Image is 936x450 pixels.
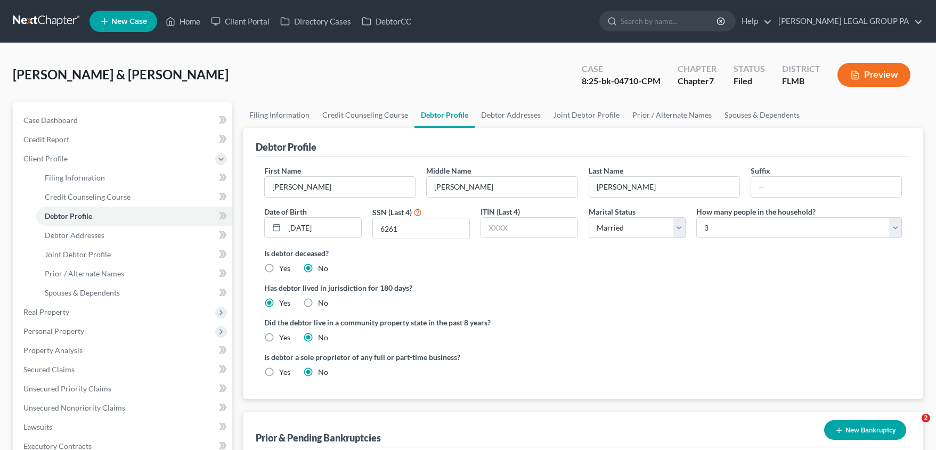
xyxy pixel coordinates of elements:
[547,102,626,128] a: Joint Debtor Profile
[284,218,361,238] input: MM/DD/YYYY
[900,414,925,439] iframe: Intercom live chat
[372,207,412,218] label: SSN (Last 4)
[45,269,124,278] span: Prior / Alternate Names
[45,231,104,240] span: Debtor Addresses
[751,165,770,176] label: Suffix
[414,102,475,128] a: Debtor Profile
[264,165,301,176] label: First Name
[318,367,328,378] label: No
[279,367,290,378] label: Yes
[751,177,901,197] input: --
[696,206,816,217] label: How many people in the household?
[23,307,69,316] span: Real Property
[734,75,765,87] div: Filed
[356,12,417,31] a: DebtorCC
[23,384,111,393] span: Unsecured Priority Claims
[45,288,120,297] span: Spouses & Dependents
[36,207,232,226] a: Debtor Profile
[256,431,381,444] div: Prior & Pending Bankruptcies
[318,332,328,343] label: No
[626,102,718,128] a: Prior / Alternate Names
[206,12,275,31] a: Client Portal
[15,398,232,418] a: Unsecured Nonpriority Claims
[427,177,577,197] input: M.I
[589,177,739,197] input: --
[111,18,147,26] span: New Case
[36,264,232,283] a: Prior / Alternate Names
[316,102,414,128] a: Credit Counseling Course
[265,177,415,197] input: --
[582,63,661,75] div: Case
[589,165,623,176] label: Last Name
[13,67,229,82] span: [PERSON_NAME] & [PERSON_NAME]
[678,63,717,75] div: Chapter
[264,282,902,293] label: Has debtor lived in jurisdiction for 180 days?
[773,12,923,31] a: [PERSON_NAME] LEGAL GROUP PA
[709,76,714,86] span: 7
[279,263,290,274] label: Yes
[23,365,75,374] span: Secured Claims
[160,12,206,31] a: Home
[481,218,577,238] input: XXXX
[922,414,930,422] span: 2
[481,206,520,217] label: ITIN (Last 4)
[23,135,69,144] span: Credit Report
[15,111,232,130] a: Case Dashboard
[23,116,78,125] span: Case Dashboard
[734,63,765,75] div: Status
[45,173,105,182] span: Filing Information
[23,154,68,163] span: Client Profile
[15,341,232,360] a: Property Analysis
[256,141,316,153] div: Debtor Profile
[15,360,232,379] a: Secured Claims
[15,379,232,398] a: Unsecured Priority Claims
[36,226,232,245] a: Debtor Addresses
[36,283,232,302] a: Spouses & Dependents
[23,346,83,355] span: Property Analysis
[15,418,232,437] a: Lawsuits
[45,192,131,201] span: Credit Counseling Course
[678,75,717,87] div: Chapter
[45,250,111,259] span: Joint Debtor Profile
[782,75,820,87] div: FLMB
[243,102,316,128] a: Filing Information
[475,102,547,128] a: Debtor Addresses
[36,187,232,207] a: Credit Counseling Course
[318,263,328,274] label: No
[45,211,92,220] span: Debtor Profile
[264,248,902,259] label: Is debtor deceased?
[279,332,290,343] label: Yes
[782,63,820,75] div: District
[23,326,84,336] span: Personal Property
[36,168,232,187] a: Filing Information
[837,63,910,87] button: Preview
[36,245,232,264] a: Joint Debtor Profile
[264,206,307,217] label: Date of Birth
[426,165,471,176] label: Middle Name
[275,12,356,31] a: Directory Cases
[23,422,52,431] span: Lawsuits
[318,298,328,308] label: No
[621,11,718,31] input: Search by name...
[718,102,806,128] a: Spouses & Dependents
[589,206,636,217] label: Marital Status
[264,317,902,328] label: Did the debtor live in a community property state in the past 8 years?
[736,12,772,31] a: Help
[582,75,661,87] div: 8:25-bk-04710-CPM
[824,420,906,440] button: New Bankruptcy
[15,130,232,149] a: Credit Report
[373,218,469,239] input: XXXX
[279,298,290,308] label: Yes
[264,351,577,363] label: Is debtor a sole proprietor of any full or part-time business?
[23,403,125,412] span: Unsecured Nonpriority Claims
